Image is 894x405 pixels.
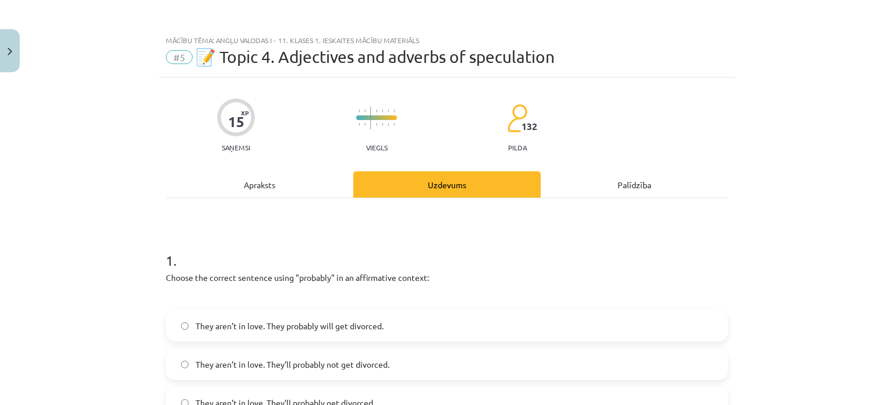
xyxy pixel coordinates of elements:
[376,123,377,126] img: icon-short-line-57e1e144782c952c97e751825c79c345078a6d821885a25fce030b3d8c18986b.svg
[393,110,395,112] img: icon-short-line-57e1e144782c952c97e751825c79c345078a6d821885a25fce030b3d8c18986b.svg
[507,104,527,133] img: students-c634bb4e5e11cddfef0936a35e636f08e4e9abd3cc4e673bd6f9a4125e45ecb1.svg
[166,171,353,198] div: Apraksts
[388,110,389,112] img: icon-short-line-57e1e144782c952c97e751825c79c345078a6d821885a25fce030b3d8c18986b.svg
[382,110,383,112] img: icon-short-line-57e1e144782c952c97e751825c79c345078a6d821885a25fce030b3d8c18986b.svg
[166,272,728,284] p: Choose the correct sentence using "probably" in an affirmative context:
[166,36,728,44] div: Mācību tēma: Angļu valodas i - 11. klases 1. ieskaites mācību materiāls
[166,50,193,64] span: #5
[166,232,728,268] h1: 1 .
[196,47,555,66] span: 📝 Topic 4. Adjectives and adverbs of speculation
[241,110,249,116] span: XP
[366,143,388,152] p: Viegls
[508,143,527,152] p: pilda
[196,320,384,332] span: They aren’t in love. They probably will get divorced.
[228,114,244,130] div: 15
[521,121,537,132] span: 132
[353,171,541,198] div: Uzdevums
[364,110,366,112] img: icon-short-line-57e1e144782c952c97e751825c79c345078a6d821885a25fce030b3d8c18986b.svg
[359,110,360,112] img: icon-short-line-57e1e144782c952c97e751825c79c345078a6d821885a25fce030b3d8c18986b.svg
[181,322,189,330] input: They aren’t in love. They probably will get divorced.
[217,143,255,152] p: Saņemsi
[382,123,383,126] img: icon-short-line-57e1e144782c952c97e751825c79c345078a6d821885a25fce030b3d8c18986b.svg
[388,123,389,126] img: icon-short-line-57e1e144782c952c97e751825c79c345078a6d821885a25fce030b3d8c18986b.svg
[359,123,360,126] img: icon-short-line-57e1e144782c952c97e751825c79c345078a6d821885a25fce030b3d8c18986b.svg
[393,123,395,126] img: icon-short-line-57e1e144782c952c97e751825c79c345078a6d821885a25fce030b3d8c18986b.svg
[376,110,377,112] img: icon-short-line-57e1e144782c952c97e751825c79c345078a6d821885a25fce030b3d8c18986b.svg
[196,358,389,371] span: They aren’t in love. They’ll probably not get divorced.
[364,123,366,126] img: icon-short-line-57e1e144782c952c97e751825c79c345078a6d821885a25fce030b3d8c18986b.svg
[370,107,371,129] img: icon-long-line-d9ea69661e0d244f92f715978eff75569469978d946b2353a9bb055b3ed8787d.svg
[181,361,189,368] input: They aren’t in love. They’ll probably not get divorced.
[541,171,728,198] div: Palīdzība
[8,48,12,55] img: icon-close-lesson-0947bae3869378f0d4975bcd49f059093ad1ed9edebbc8119c70593378902aed.svg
